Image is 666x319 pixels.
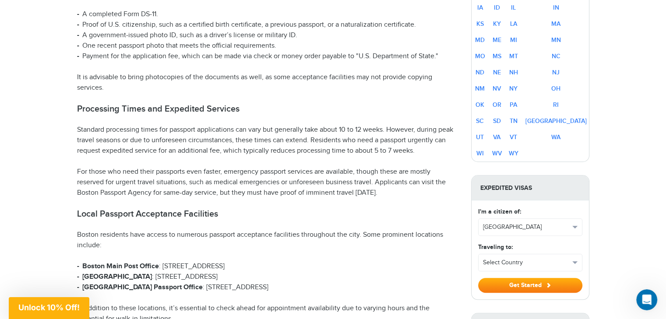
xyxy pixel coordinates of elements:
[483,258,570,267] span: Select Country
[511,4,516,11] a: IL
[493,117,501,125] a: SD
[77,209,458,219] h2: Local Passport Acceptance Facilities
[552,53,560,60] a: NC
[82,262,159,270] strong: Boston Main Post Office
[478,278,582,293] button: Get Started
[77,30,458,41] li: A government-issued photo ID, such as a driver’s license or military ID.
[509,150,518,157] a: WY
[77,9,458,20] li: A completed Form DS-11.
[18,303,80,312] span: Unlock 10% Off!
[551,133,560,141] a: WA
[551,20,560,28] a: MA
[77,72,458,93] p: It is advisable to bring photocopies of the documents as well, as some acceptance facilities may ...
[77,261,458,272] li: : [STREET_ADDRESS]
[77,125,458,156] p: Standard processing times for passport applications can vary but generally take about 10 to 12 we...
[493,85,501,92] a: NV
[510,36,517,44] a: MI
[82,273,152,281] strong: [GEOGRAPHIC_DATA]
[475,85,485,92] a: NM
[476,20,484,28] a: KS
[494,4,500,11] a: ID
[510,101,517,109] a: PA
[476,69,484,76] a: ND
[478,242,513,252] label: Traveling to:
[479,254,582,271] button: Select Country
[509,69,518,76] a: NH
[77,20,458,30] li: Proof of U.S. citizenship, such as a certified birth certificate, a previous passport, or a natur...
[552,69,560,76] a: NJ
[478,207,521,216] label: I'm a citizen of:
[510,133,517,141] a: VT
[493,36,501,44] a: ME
[77,167,458,198] p: For those who need their passports even faster, emergency passport services are available, though...
[472,175,589,200] strong: Expedited Visas
[476,117,484,125] a: SC
[77,230,458,251] p: Boston residents have access to numerous passport acceptance facilities throughout the city. Some...
[9,297,89,319] div: Unlock 10% Off!
[476,133,484,141] a: UT
[510,20,517,28] a: LA
[77,51,458,62] li: Payment for the application fee, which can be made via check or money order payable to "U.S. Depa...
[493,101,501,109] a: OR
[77,41,458,51] li: One recent passport photo that meets the official requirements.
[636,289,657,310] iframe: Intercom live chat
[493,69,501,76] a: NE
[551,36,561,44] a: MN
[483,223,570,231] span: [GEOGRAPHIC_DATA]
[493,20,501,28] a: KY
[493,53,501,60] a: MS
[82,283,203,291] strong: [GEOGRAPHIC_DATA] Passport Office
[510,117,518,125] a: TN
[492,150,502,157] a: WV
[475,36,485,44] a: MD
[553,4,559,11] a: IN
[476,101,484,109] a: OK
[551,85,560,92] a: OH
[493,133,500,141] a: VA
[77,272,458,282] li: : [STREET_ADDRESS]
[475,53,485,60] a: MO
[553,101,559,109] a: RI
[77,104,458,114] h2: Processing Times and Expedited Services
[477,4,483,11] a: IA
[476,150,484,157] a: WI
[509,53,518,60] a: MT
[525,117,587,125] a: [GEOGRAPHIC_DATA]
[479,219,582,235] button: [GEOGRAPHIC_DATA]
[77,282,458,293] li: : [STREET_ADDRESS]
[509,85,518,92] a: NY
